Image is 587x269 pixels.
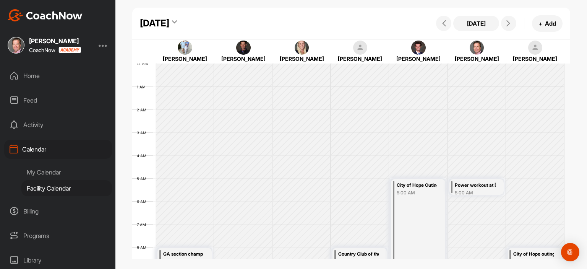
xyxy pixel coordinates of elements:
[561,243,579,261] div: Open Intercom Messenger
[4,66,112,85] div: Home
[338,258,379,265] div: 8:00 AM
[220,55,267,63] div: [PERSON_NAME]
[132,130,154,135] div: 3 AM
[132,61,156,66] div: 12 AM
[538,20,542,28] span: +
[21,180,112,196] div: Facility Calendar
[8,9,83,21] img: CoachNow
[278,55,325,63] div: [PERSON_NAME]
[4,226,112,245] div: Programs
[132,85,153,89] div: 1 AM
[455,189,495,196] div: 5:00 AM
[58,47,81,53] img: CoachNow acadmey
[353,41,368,55] img: square_default-ef6cabf814de5a2bf16c804365e32c732080f9872bdf737d349900a9daf73cf9.png
[338,250,379,259] div: Country Club of the South - [DATE] Group
[453,16,499,31] button: [DATE]
[21,164,112,180] div: My Calendar
[512,55,559,63] div: [PERSON_NAME]
[395,55,442,63] div: [PERSON_NAME]
[8,37,24,54] img: square_abdfdf2b4235f0032e8ef9e906cebb3a.jpg
[4,140,112,159] div: Calendar
[295,41,309,55] img: square_622f49074c953c3c8f4e28f1f7ba1573.jpg
[532,15,563,32] button: +Add
[337,55,384,63] div: [PERSON_NAME]
[397,181,437,190] div: City of Hope Outing
[411,41,426,55] img: square_9c94fc23318557d4c37e61806d2aa4b1.jpg
[513,250,554,259] div: City of Hope outing
[470,41,484,55] img: square_abdfdf2b4235f0032e8ef9e906cebb3a.jpg
[163,258,204,265] div: 8:00 AM
[140,16,169,30] div: [DATE]
[513,258,554,265] div: 8:00 AM
[4,202,112,221] div: Billing
[163,250,204,259] div: GA section champ
[132,245,154,250] div: 8 AM
[132,222,154,227] div: 7 AM
[132,153,154,158] div: 4 AM
[4,115,112,134] div: Activity
[453,55,500,63] div: [PERSON_NAME]
[29,47,81,53] div: CoachNow
[29,38,81,44] div: [PERSON_NAME]
[162,55,209,63] div: [PERSON_NAME]
[528,41,543,55] img: square_default-ef6cabf814de5a2bf16c804365e32c732080f9872bdf737d349900a9daf73cf9.png
[178,41,192,55] img: square_2a010bb75d7b22adc322a28104a65ec4.jpg
[132,199,154,204] div: 6 AM
[455,181,495,190] div: Power workout at [PERSON_NAME][GEOGRAPHIC_DATA]
[4,91,112,110] div: Feed
[236,41,251,55] img: square_1198837a0621bc99c576034cd466346b.jpg
[132,176,154,181] div: 5 AM
[397,189,437,196] div: 5:00 AM
[132,108,154,112] div: 2 AM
